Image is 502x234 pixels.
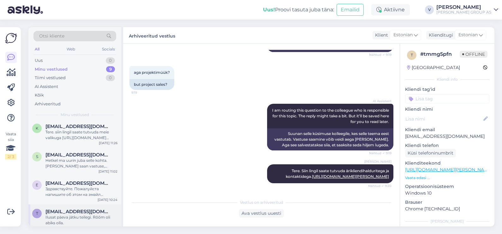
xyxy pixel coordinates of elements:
p: Vaata edasi ... [405,175,489,181]
div: Hetkel ma uurin juba selle kohta. [PERSON_NAME] saan vastuse, [PERSON_NAME] teile [PERSON_NAME]. [45,158,117,169]
div: Kliendi info [405,77,489,82]
div: Socials [101,45,116,53]
p: Chrome [TECHNICAL_ID] [405,206,489,212]
p: Windows 10 [405,190,489,196]
span: Nähtud ✓ 9:20 [368,184,391,188]
p: Brauser [405,199,489,206]
p: Kliendi tag'id [405,86,489,93]
input: Lisa tag [405,94,489,103]
div: Vaata siia [5,131,16,160]
span: s [36,154,38,159]
div: 9 [106,66,115,73]
span: Offline [460,51,487,58]
p: Kliendi nimi [405,106,489,113]
span: aga projektimüük? [134,70,170,75]
div: Klient [373,32,388,38]
button: Emailid [337,4,364,16]
div: but project sales? [129,79,174,90]
div: Tere. siin lingil saate tutvuda meie valikuga [URL][DOMAIN_NAME][PERSON_NAME][PERSON_NAME] [45,129,117,141]
div: Suunan selle küsimuse kolleegile, kes selle teema eest vastutab. Vastuse saamine võib veidi aega ... [267,128,393,150]
div: [DATE] 10:14 [98,226,117,231]
div: Ava vestlus uuesti [239,209,284,218]
div: Web [65,45,76,53]
input: Lisa nimi [405,115,482,122]
div: 2 / 3 [5,154,16,160]
label: Arhiveeritud vestlus [129,31,175,39]
p: Operatsioonisüsteem [405,183,489,190]
span: e [36,183,38,187]
span: Estonian [393,32,413,38]
span: [PERSON_NAME] [364,159,391,164]
span: Otsi kliente [39,33,64,39]
p: Klienditeekond [405,160,489,167]
span: Vestlus on arhiveeritud [240,200,283,205]
img: Askly Logo [5,32,17,44]
div: [DATE] 10:24 [98,197,117,202]
div: # tmmg5pfn [420,50,460,58]
div: [DATE] 11:26 [99,141,117,145]
span: kmilistver@gmail.com [45,124,111,129]
a: [URL][DOMAIN_NAME][PERSON_NAME] [405,167,492,173]
div: 0 [106,75,115,81]
div: Klienditugi [426,32,453,38]
span: etopisma@yandex.ru [45,180,111,186]
a: [URL][DOMAIN_NAME][PERSON_NAME] [312,174,389,179]
div: Proovi tasuta juba täna: [263,6,334,14]
b: Uus! [263,7,275,13]
span: Nähtud ✓ 9:19 [368,52,391,57]
p: Kliendi telefon [405,142,489,149]
div: 0 [106,57,115,64]
div: Küsi telefoninumbrit [405,149,456,157]
span: Nähtud ✓ 9:19 [368,151,391,155]
div: V [425,5,434,14]
div: AI Assistent [35,84,58,90]
div: [GEOGRAPHIC_DATA] [407,64,460,71]
span: Tere. Siin lingil saate tutvuda ärikliendihalduritega ja kontaktidega. [286,168,390,179]
div: [PERSON_NAME] [436,5,491,10]
p: Kliendi email [405,126,489,133]
span: 9:19 [131,90,155,95]
div: Ilusat päeva jätku teilegi. Rõõm oli abiks olla. [45,214,117,226]
p: [EMAIL_ADDRESS][DOMAIN_NAME] [405,133,489,140]
span: Estonian [458,32,478,38]
div: Minu vestlused [35,66,68,73]
div: Tiimi vestlused [35,75,66,81]
a: [PERSON_NAME][PERSON_NAME] GROUP AS [436,5,498,15]
div: Arhiveeritud [35,101,61,107]
div: [PERSON_NAME] GROUP AS [436,10,491,15]
div: Uus [35,57,43,64]
div: Aktiivne [371,4,410,15]
div: [PERSON_NAME] [405,219,489,224]
div: All [33,45,41,53]
span: I am routing this question to the colleague who is responsible for this topic. The reply might ta... [272,108,390,124]
span: AI Assistent [368,99,391,103]
div: Kõik [35,92,44,98]
span: k [36,126,39,131]
div: Здравствуйте. Пожалуйста напишите об этом на эмайл [EMAIL_ADDRESS][PERSON_NAME][DOMAIN_NAME] [45,186,117,197]
span: Minu vestlused [61,112,89,118]
span: t [36,211,38,216]
span: sirle.tammoja@gmail.com [45,152,111,158]
div: [DATE] 11:02 [99,169,117,174]
span: tiiu.laidsalu@gmail.com [45,209,111,214]
span: t [411,53,413,57]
